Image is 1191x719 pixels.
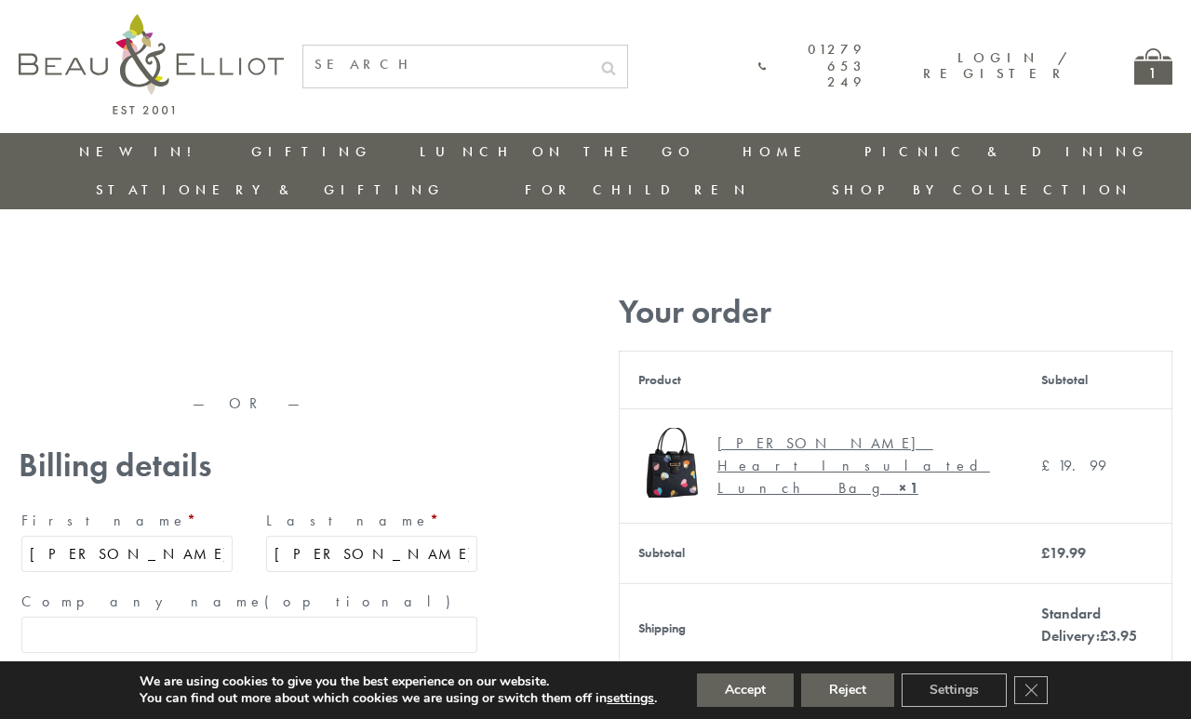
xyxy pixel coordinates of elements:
a: Login / Register [923,48,1069,83]
label: Standard Delivery: [1041,604,1137,646]
bdi: 3.95 [1100,626,1137,646]
button: Accept [697,673,794,707]
span: (optional) [264,592,462,611]
strong: × 1 [899,478,918,498]
a: Home [743,142,817,161]
iframe: Secure express checkout frame [15,286,484,330]
a: Lunch On The Go [420,142,695,161]
span: £ [1041,543,1050,563]
button: settings [607,690,654,707]
h3: Your order [619,293,1172,331]
img: logo [19,14,284,114]
th: Subtotal [619,523,1023,583]
a: Picnic & Dining [864,142,1149,161]
img: Emily Heart Insulated Lunch Bag [638,428,708,498]
a: For Children [525,180,751,199]
div: [PERSON_NAME] Heart Insulated Lunch Bag [717,433,991,499]
a: 01279 653 249 [758,42,866,90]
p: You can find out more about which cookies we are using or switch them off in . [140,690,657,707]
span: £ [1041,456,1058,475]
a: Stationery & Gifting [96,180,445,199]
iframe: Secure express checkout frame [15,332,484,377]
button: Reject [801,673,894,707]
th: Product [619,351,1023,408]
span: £ [1100,626,1108,646]
th: Shipping [619,583,1023,673]
th: Subtotal [1023,351,1171,408]
input: SEARCH [303,46,590,84]
button: Settings [902,673,1007,707]
a: Emily Heart Insulated Lunch Bag [PERSON_NAME] Heart Insulated Lunch Bag× 1 [638,428,1005,504]
p: — OR — [19,395,480,412]
label: Last name [266,506,477,536]
p: We are using cookies to give you the best experience on our website. [140,673,657,690]
label: First name [21,506,233,536]
a: New in! [79,142,204,161]
a: 1 [1134,48,1172,85]
label: Company name [21,587,477,617]
a: Gifting [251,142,372,161]
a: Shop by collection [832,180,1132,199]
h3: Billing details [19,446,480,485]
bdi: 19.99 [1041,456,1106,475]
button: Close GDPR Cookie Banner [1014,676,1048,704]
bdi: 19.99 [1041,543,1086,563]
